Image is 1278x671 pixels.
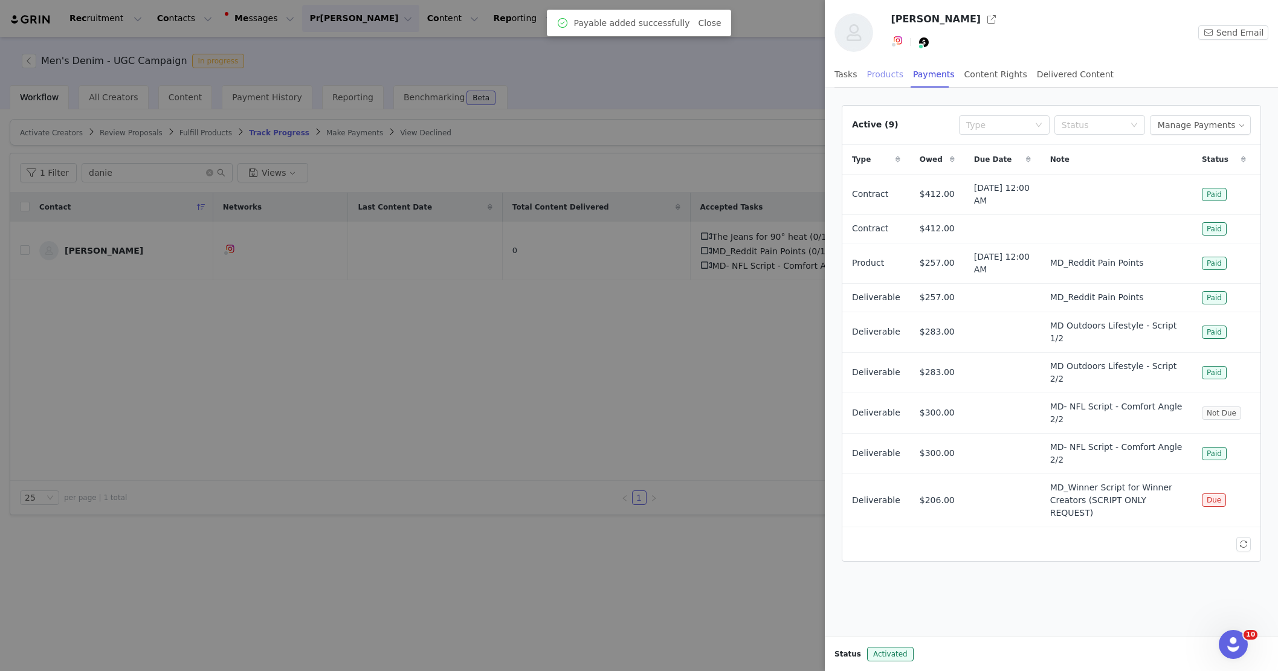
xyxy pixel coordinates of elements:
[1202,366,1227,379] span: Paid
[1050,360,1183,385] span: MD Outdoors Lifestyle - Script 2/2
[920,222,955,235] span: $412.00
[920,447,955,460] span: $300.00
[974,154,1012,165] span: Due Date
[920,494,955,507] span: $206.00
[891,12,981,27] h3: [PERSON_NAME]
[1035,121,1042,130] i: icon: down
[920,188,955,201] span: $412.00
[852,406,900,419] span: Deliverable
[920,291,955,304] span: $257.00
[852,118,899,131] div: Active (9)
[1062,119,1125,131] div: Status
[1050,481,1183,519] span: MD_Winner Script for Winner Creators (SCRIPT ONLY REQUEST)
[1150,115,1251,135] button: Manage Payments
[573,17,689,30] span: Payable added successfully
[964,61,1027,88] div: Content Rights
[920,154,943,165] span: Owed
[1050,400,1183,426] span: MD- NFL Script - Comfort Angle 2/2
[974,251,1031,276] span: [DATE] 12:00 AM
[698,18,721,28] a: Close
[834,649,861,660] span: Status
[852,326,900,338] span: Deliverable
[1050,319,1183,345] span: MD Outdoors Lifestyle - Script 1/2
[852,154,871,165] span: Type
[1198,25,1268,40] button: Send Email
[1244,630,1257,640] span: 10
[1202,257,1227,270] span: Paid
[1131,121,1138,130] i: icon: down
[1202,154,1228,165] span: Status
[1202,188,1227,201] span: Paid
[842,105,1261,562] article: Active
[974,182,1031,207] span: [DATE] 12:00 AM
[920,406,955,419] span: $300.00
[920,366,955,379] span: $283.00
[852,366,900,379] span: Deliverable
[834,13,873,52] img: 11170557-4273-4496-9605-2426a99037f7--s.jpg
[834,61,857,88] div: Tasks
[1050,441,1183,466] span: MD- NFL Script - Comfort Angle 2/2
[1050,257,1144,269] span: MD_Reddit Pain Points
[966,119,1029,131] div: Type
[867,61,903,88] div: Products
[1202,326,1227,339] span: Paid
[1202,222,1227,236] span: Paid
[1202,493,1226,507] span: Due
[1219,630,1248,659] iframe: Intercom live chat
[1202,406,1241,420] span: Not Due
[893,36,903,45] img: instagram.svg
[852,222,888,235] span: Contract
[1050,154,1070,165] span: Note
[1202,447,1227,460] span: Paid
[920,326,955,338] span: $283.00
[852,494,900,507] span: Deliverable
[867,647,914,661] span: Activated
[852,188,888,201] span: Contract
[913,61,955,88] div: Payments
[852,291,900,304] span: Deliverable
[852,447,900,460] span: Deliverable
[1037,61,1114,88] div: Delivered Content
[1050,291,1144,304] span: MD_Reddit Pain Points
[920,257,955,269] span: $257.00
[852,257,884,269] span: Product
[1202,291,1227,304] span: Paid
